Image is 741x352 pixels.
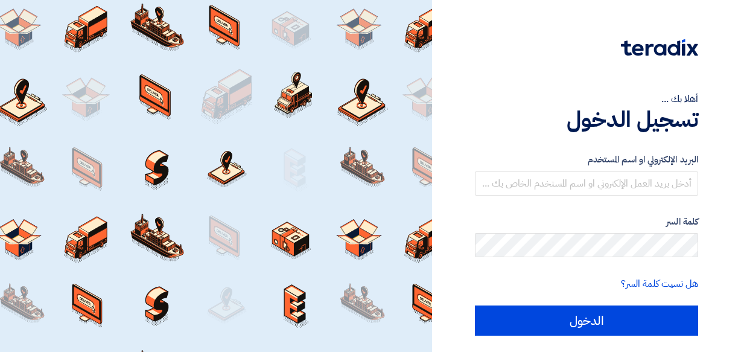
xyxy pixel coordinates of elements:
[475,106,698,133] h1: تسجيل الدخول
[475,215,698,229] label: كلمة السر
[475,153,698,167] label: البريد الإلكتروني او اسم المستخدم
[621,39,698,56] img: Teradix logo
[475,92,698,106] div: أهلا بك ...
[621,277,698,291] a: هل نسيت كلمة السر؟
[475,306,698,336] input: الدخول
[475,171,698,196] input: أدخل بريد العمل الإلكتروني او اسم المستخدم الخاص بك ...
